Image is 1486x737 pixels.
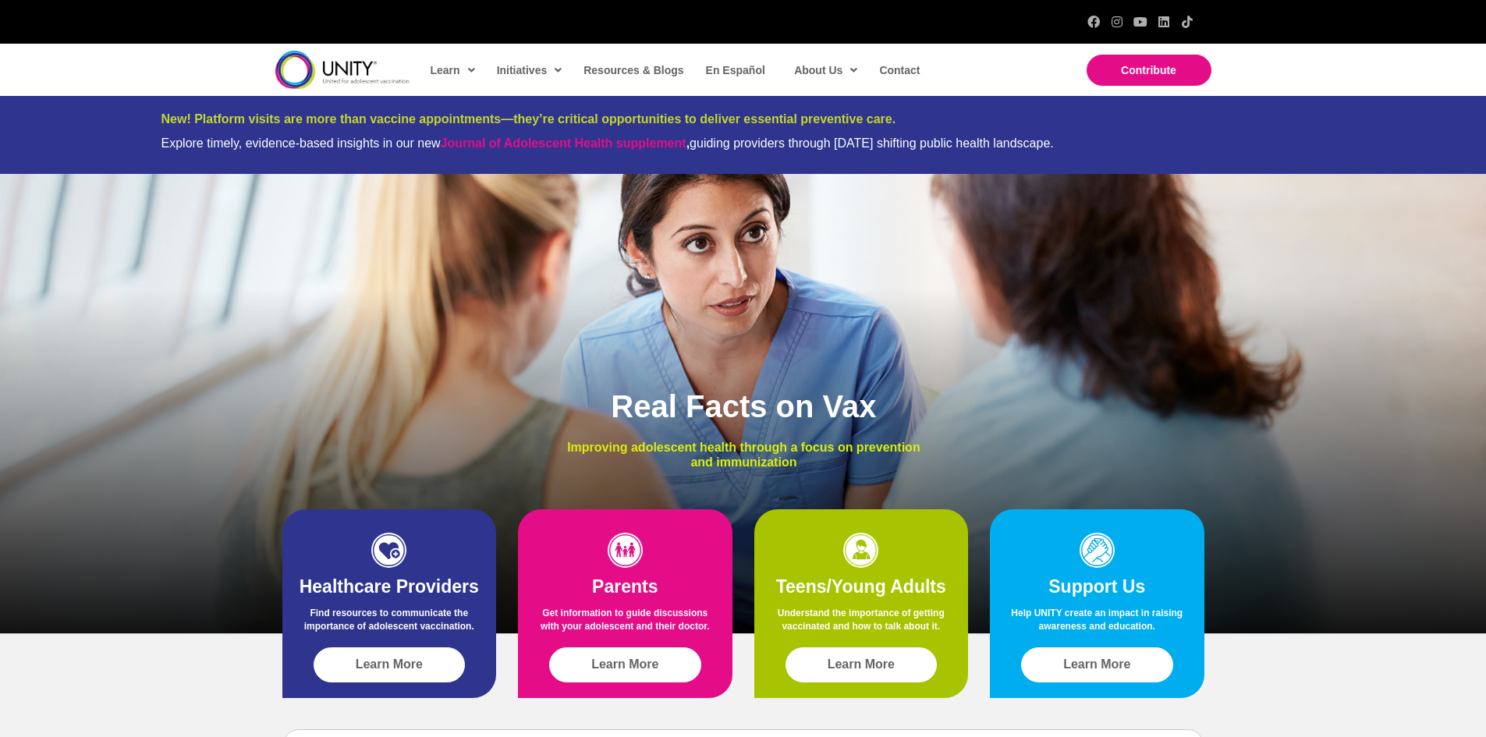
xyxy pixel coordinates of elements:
a: About Us [786,52,864,88]
span: About Us [794,58,857,82]
a: TikTok [1181,16,1193,28]
h2: Support Us [1005,576,1189,599]
span: Learn [431,58,475,82]
a: Contribute [1087,55,1211,86]
p: Get information to guide discussions with your adolescent and their doctor. [534,607,717,641]
a: Journal of Adolescent Health supplement [441,136,686,150]
h2: Teens/Young Adults [770,576,953,599]
a: Contact [871,52,926,88]
img: icon-parents-1 [608,533,643,568]
a: Learn More [314,647,466,682]
span: Initiatives [497,58,562,82]
span: Real Facts on Vax [611,389,876,423]
span: Contact [879,64,920,76]
h2: Healthcare Providers [298,576,481,599]
a: Learn More [1021,647,1173,682]
p: Understand the importance of getting vaccinated and how to talk about it. [770,607,953,641]
div: Explore timely, evidence-based insights in our new guiding providers through [DATE] shifting publ... [161,136,1325,151]
a: Resources & Blogs [576,52,690,88]
p: Help UNITY create an impact in raising awareness and education. [1005,607,1189,641]
a: LinkedIn [1158,16,1170,28]
a: Learn More [549,647,701,682]
span: Learn More [591,657,658,671]
img: unity-logo-dark [275,51,410,89]
img: icon-teens-1 [843,533,878,568]
span: New! Platform visits are more than vaccine appointments—they’re critical opportunities to deliver... [161,112,896,126]
span: Resources & Blogs [583,64,683,76]
img: icon-HCP-1 [371,533,406,568]
a: YouTube [1134,16,1147,28]
a: Instagram [1111,16,1123,28]
h2: Parents [534,576,717,599]
span: Learn More [1063,657,1130,671]
span: Learn More [828,657,895,671]
span: En Español [706,64,765,76]
span: Contribute [1121,64,1176,76]
img: icon-support-1 [1080,533,1115,568]
a: En Español [698,52,771,88]
p: Find resources to communicate the importance of adolescent vaccination. [298,607,481,641]
a: Learn More [786,647,938,682]
strong: , [441,136,690,150]
span: Learn More [356,657,423,671]
a: Facebook [1087,16,1100,28]
p: Improving adolescent health through a focus on prevention and immunization [555,440,932,469]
